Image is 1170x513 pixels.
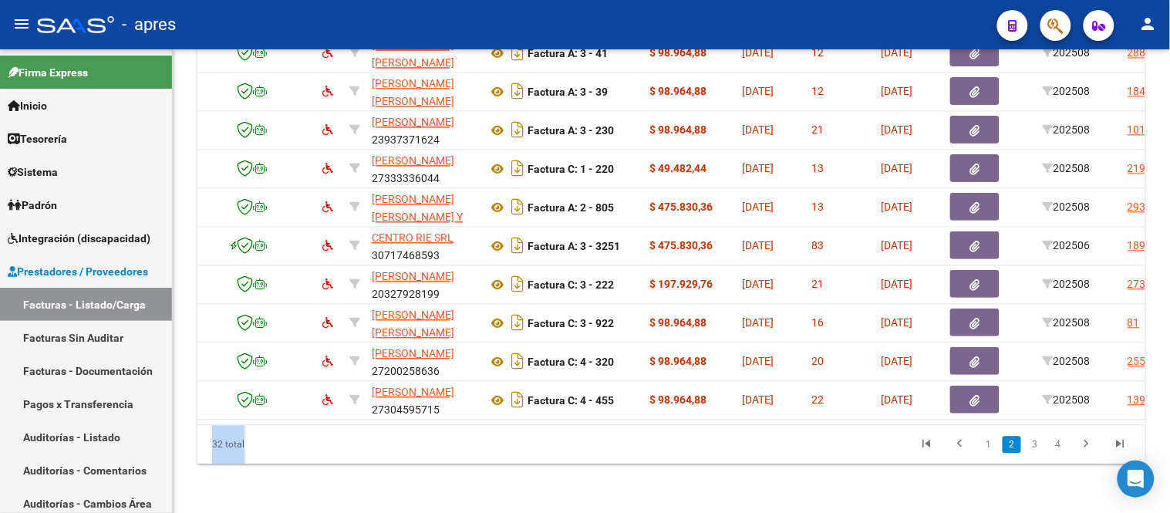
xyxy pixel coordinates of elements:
strong: Factura C: 1 - 220 [528,163,614,175]
span: 202508 [1043,46,1091,59]
strong: $ 98.964,88 [649,46,706,59]
strong: Factura A: 3 - 41 [528,47,608,59]
span: 22 [811,393,824,406]
div: 273 [1128,275,1146,293]
div: 101 [1128,121,1146,139]
strong: Factura A: 3 - 39 [528,86,608,98]
strong: $ 98.964,88 [649,85,706,97]
i: Descargar documento [507,194,528,219]
span: [DATE] [742,278,774,290]
i: Descargar documento [507,40,528,65]
mat-icon: person [1139,15,1158,33]
strong: $ 98.964,88 [649,316,706,329]
div: 255 [1128,353,1146,370]
span: Padrón [8,197,57,214]
span: [DATE] [881,201,912,213]
i: Descargar documento [507,79,528,103]
strong: Factura C: 4 - 320 [528,356,614,368]
div: 293 [1128,198,1146,216]
span: 16 [811,316,824,329]
span: [DATE] [742,201,774,213]
span: [DATE] [881,46,912,59]
span: [DATE] [742,123,774,136]
span: [DATE] [742,162,774,174]
a: go to next page [1072,436,1101,453]
span: [DATE] [881,85,912,97]
span: 13 [811,201,824,213]
span: [DATE] [881,316,912,329]
strong: $ 475.830,36 [649,239,713,251]
span: [DATE] [881,239,912,251]
span: 21 [811,278,824,290]
div: 20327928199 [372,268,475,300]
span: [DATE] [881,162,912,174]
i: Descargar documento [507,272,528,296]
span: [DATE] [881,278,912,290]
div: 288 [1128,44,1146,62]
span: [PERSON_NAME] [372,386,454,398]
span: 21 [811,123,824,136]
span: Firma Express [8,64,88,81]
i: Descargar documento [507,310,528,335]
span: [PERSON_NAME] [PERSON_NAME] [372,309,454,339]
span: 202508 [1043,393,1091,406]
div: 30717468593 [372,229,475,262]
span: [DATE] [881,123,912,136]
a: 3 [1026,436,1044,453]
a: 1 [979,436,998,453]
strong: Factura C: 4 - 455 [528,394,614,407]
strong: $ 475.830,36 [649,201,713,213]
strong: $ 98.964,88 [649,355,706,367]
span: 202508 [1043,355,1091,367]
strong: $ 98.964,88 [649,123,706,136]
span: 83 [811,239,824,251]
strong: $ 98.964,88 [649,393,706,406]
span: [DATE] [742,316,774,329]
span: 202508 [1043,162,1091,174]
strong: Factura C: 3 - 222 [528,278,614,291]
span: 202506 [1043,239,1091,251]
a: go to last page [1106,436,1135,453]
span: [PERSON_NAME] [PERSON_NAME] [372,77,454,107]
li: page 1 [977,431,1000,457]
i: Descargar documento [507,117,528,142]
span: [PERSON_NAME] [372,347,454,359]
strong: Factura A: 3 - 230 [528,124,614,137]
mat-icon: menu [12,15,31,33]
div: 81 [1128,314,1140,332]
span: - apres [122,8,176,42]
li: page 2 [1000,431,1023,457]
span: 202508 [1043,316,1091,329]
span: 202508 [1043,85,1091,97]
span: Sistema [8,164,58,181]
li: page 4 [1047,431,1070,457]
div: 184 [1128,83,1146,100]
span: 202508 [1043,201,1091,213]
strong: Factura A: 2 - 805 [528,201,614,214]
div: 219 [1128,160,1146,177]
span: [DATE] [742,239,774,251]
span: 12 [811,85,824,97]
a: 2 [1003,436,1021,453]
span: 12 [811,46,824,59]
div: 27173039676 [372,75,475,107]
span: [PERSON_NAME] [372,116,454,128]
span: Integración (discapacidad) [8,230,150,247]
span: [DATE] [881,355,912,367]
span: 20 [811,355,824,367]
span: [DATE] [742,355,774,367]
span: 13 [811,162,824,174]
a: 4 [1049,436,1067,453]
div: 32 total [197,425,384,464]
div: 23937371624 [372,113,475,146]
i: Descargar documento [507,156,528,181]
span: 202508 [1043,123,1091,136]
div: 189 [1128,237,1146,255]
i: Descargar documento [507,387,528,412]
a: go to previous page [946,436,975,453]
i: Descargar documento [507,349,528,373]
li: page 3 [1023,431,1047,457]
span: CENTRO RIE SRL [372,231,454,244]
div: 139 [1128,391,1146,409]
div: 30714772453 [372,191,475,223]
